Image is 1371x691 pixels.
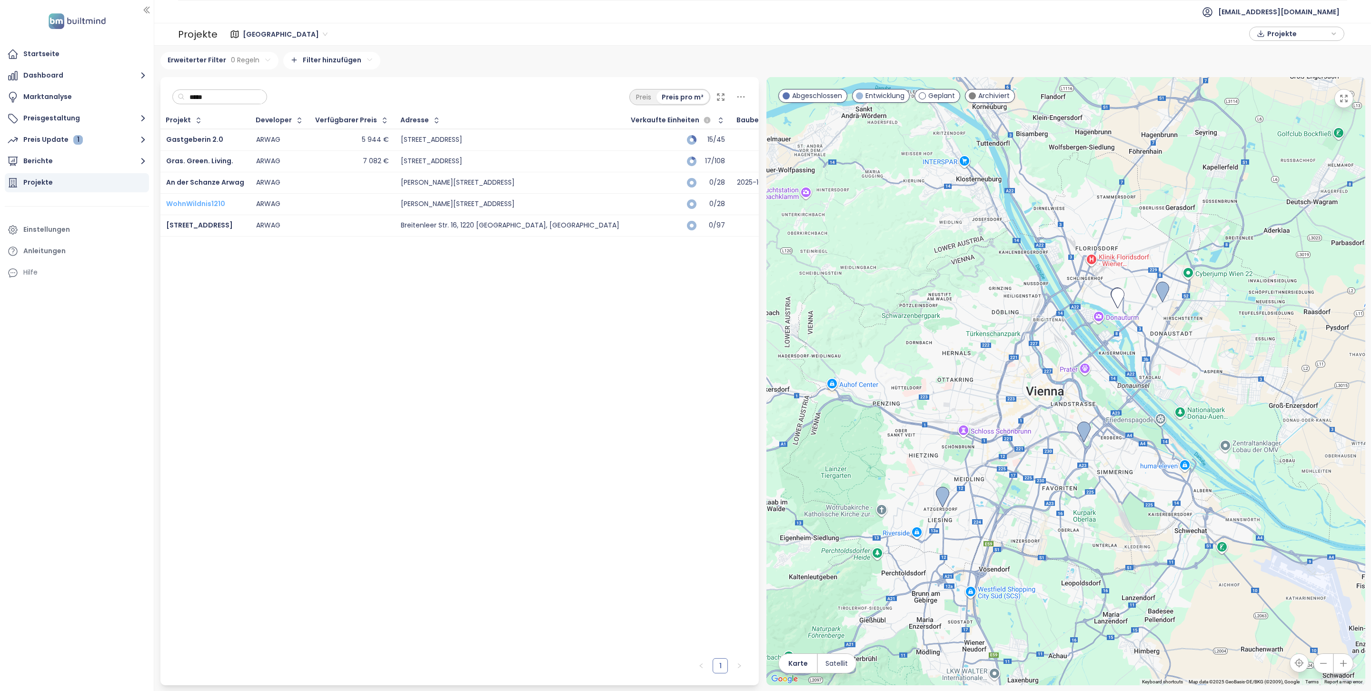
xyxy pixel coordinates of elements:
[1267,27,1329,41] span: Projekte
[631,117,699,123] span: Verkaufte Einheiten
[256,136,280,144] div: ARWAG
[736,117,774,123] div: Baubeginn
[256,117,292,123] div: Developer
[694,658,709,673] li: Vorherige Seite
[701,222,725,228] div: 0/97
[736,663,742,669] span: right
[166,117,191,123] div: Projekt
[1189,679,1300,684] span: Map data ©2025 GeoBasis-DE/BKG (©2009), Google
[5,45,149,64] a: Startseite
[928,90,955,101] span: Geplant
[5,152,149,171] button: Berichte
[166,199,225,208] a: WohnWildnis1210
[5,173,149,192] a: Projekte
[5,109,149,128] button: Preisgestaltung
[701,137,725,143] div: 15/45
[779,654,817,673] button: Karte
[701,158,725,164] div: 17/108
[401,200,515,208] div: [PERSON_NAME][STREET_ADDRESS]
[732,658,747,673] button: right
[243,27,328,41] span: Vienna
[283,52,380,69] div: Filter hinzufügen
[166,220,233,230] a: [STREET_ADDRESS]
[5,263,149,282] div: Hilfe
[818,654,856,673] button: Satellit
[788,658,808,669] span: Karte
[1324,679,1362,684] a: Report a map error
[5,88,149,107] a: Marktanalyse
[698,663,704,669] span: left
[5,66,149,85] button: Dashboard
[694,658,709,673] button: left
[178,25,218,44] div: Projekte
[769,673,800,685] img: Google
[166,178,244,187] a: An der Schanze Arwag
[166,156,233,166] a: Gras. Green. Living.
[46,11,109,31] img: logo
[363,157,389,166] div: 7 082 €
[713,659,727,673] a: 1
[5,220,149,239] a: Einstellungen
[631,90,656,104] div: Preis
[400,117,429,123] div: Adresse
[978,90,1010,101] span: Archiviert
[865,90,904,101] span: Entwicklung
[23,267,38,278] div: Hilfe
[23,134,83,146] div: Preis Update
[792,90,842,101] span: Abgeschlossen
[701,179,725,186] div: 0/28
[737,178,763,187] div: 2025-10
[231,55,259,65] span: 0 Regeln
[160,52,278,69] div: Erweiterter Filter
[713,658,728,673] li: 1
[5,242,149,261] a: Anleitungen
[1254,27,1339,41] div: button
[5,130,149,149] button: Preis Update 1
[825,658,848,669] span: Satellit
[631,115,713,126] div: Verkaufte Einheiten
[23,91,72,103] div: Marktanalyse
[73,135,83,145] div: 1
[23,177,53,188] div: Projekte
[256,200,280,208] div: ARWAG
[732,658,747,673] li: Nächste Seite
[362,136,389,144] div: 5 944 €
[23,48,60,60] div: Startseite
[256,221,280,230] div: ARWAG
[401,157,462,166] div: [STREET_ADDRESS]
[166,135,223,144] a: Gastgeberin 2.0
[256,157,280,166] div: ARWAG
[256,178,280,187] div: ARWAG
[401,136,462,144] div: [STREET_ADDRESS]
[656,90,709,104] div: Preis pro m²
[315,117,377,123] div: Verfügbarer Preis
[1142,679,1183,685] button: Keyboard shortcuts
[1305,679,1319,684] a: Terms (opens in new tab)
[401,221,619,230] div: Breitenleer Str. 16, 1220 [GEOGRAPHIC_DATA], [GEOGRAPHIC_DATA]
[23,224,70,236] div: Einstellungen
[401,178,515,187] div: [PERSON_NAME][STREET_ADDRESS]
[23,245,66,257] div: Anleitungen
[769,673,800,685] a: Open this area in Google Maps (opens a new window)
[701,201,725,207] div: 0/28
[1218,0,1340,23] span: [EMAIL_ADDRESS][DOMAIN_NAME]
